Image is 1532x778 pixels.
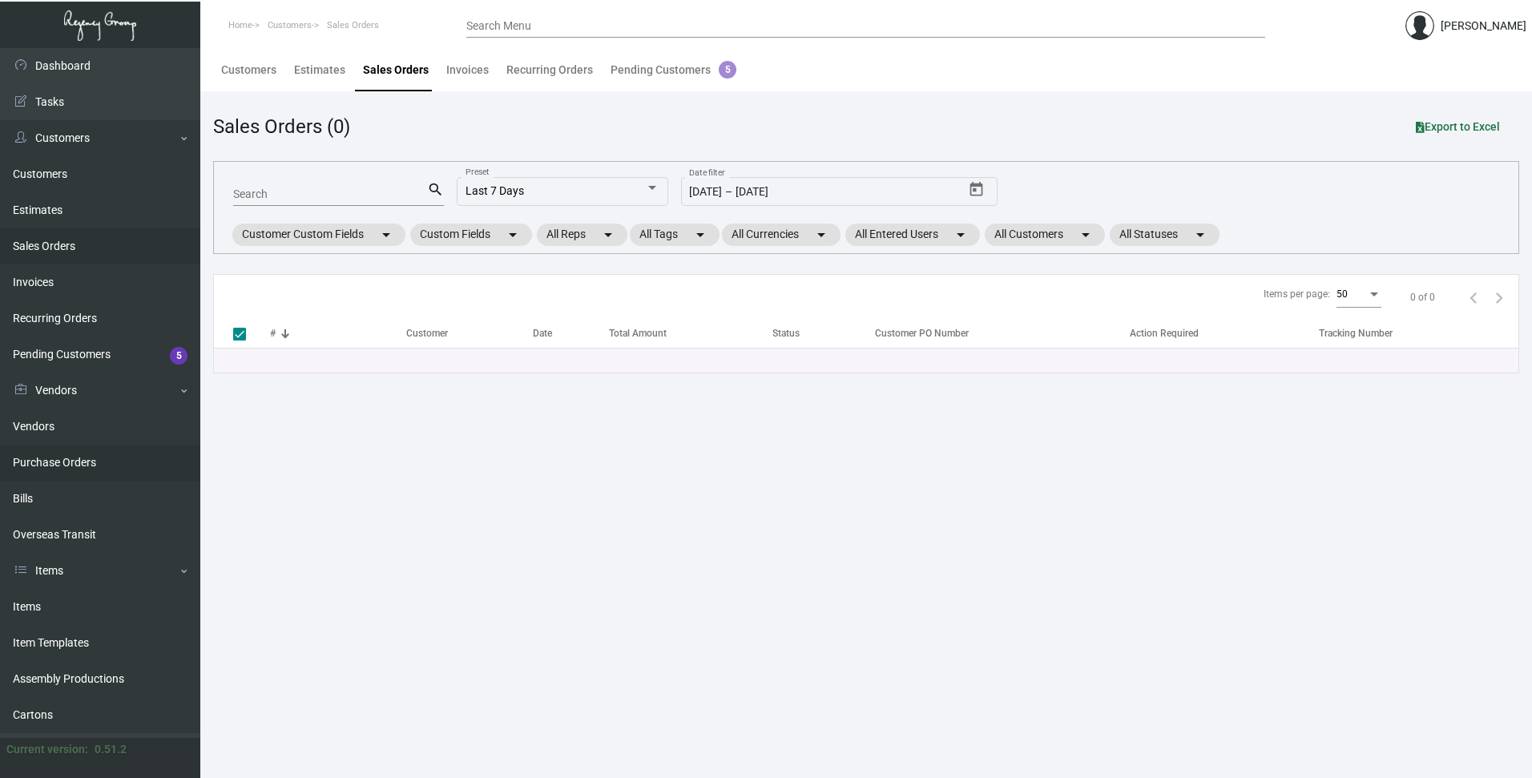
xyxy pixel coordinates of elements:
div: Customer [406,326,534,341]
mat-chip: Custom Fields [410,224,532,246]
div: # [270,326,276,341]
div: Date [533,326,609,341]
mat-chip: Customer Custom Fields [232,224,405,246]
div: Current version: [6,741,88,758]
mat-icon: arrow_drop_down [1076,225,1095,244]
input: Start date [689,186,722,199]
div: Customers [221,62,276,79]
input: End date [736,186,869,199]
div: Action Required [1130,326,1199,341]
mat-chip: All Customers [985,224,1105,246]
div: Date [533,326,552,341]
div: Total Amount [609,326,772,341]
div: Action Required [1130,326,1319,341]
div: Estimates [294,62,345,79]
div: Status [772,326,867,341]
mat-icon: arrow_drop_down [691,225,710,244]
div: # [270,326,406,341]
div: Invoices [446,62,489,79]
div: Customer [406,326,448,341]
div: [PERSON_NAME] [1441,18,1526,34]
mat-chip: All Entered Users [845,224,980,246]
mat-icon: arrow_drop_down [377,225,396,244]
div: Status [772,326,800,341]
button: Next page [1486,284,1512,310]
div: Tracking Number [1319,326,1393,341]
span: Export to Excel [1416,120,1500,133]
mat-chip: All Reps [537,224,627,246]
div: 0.51.2 [95,741,127,758]
div: Total Amount [609,326,667,341]
mat-icon: arrow_drop_down [599,225,618,244]
span: Customers [268,20,312,30]
span: 50 [1336,288,1348,300]
button: Export to Excel [1403,112,1513,141]
span: – [725,186,732,199]
div: Sales Orders [363,62,429,79]
img: admin@bootstrapmaster.com [1405,11,1434,40]
span: Home [228,20,252,30]
span: Sales Orders [327,20,379,30]
mat-icon: arrow_drop_down [1191,225,1210,244]
div: Customer PO Number [875,326,1130,341]
mat-icon: search [427,180,444,200]
mat-icon: arrow_drop_down [951,225,970,244]
mat-icon: arrow_drop_down [812,225,831,244]
mat-chip: All Currencies [722,224,841,246]
div: 0 of 0 [1410,290,1435,304]
div: Tracking Number [1319,326,1518,341]
mat-select: Items per page: [1336,289,1381,300]
mat-chip: All Tags [630,224,720,246]
div: Items per page: [1264,287,1330,301]
span: Last 7 Days [466,184,524,197]
div: Sales Orders (0) [213,112,350,141]
div: Recurring Orders [506,62,593,79]
button: Previous page [1461,284,1486,310]
div: Pending Customers [611,62,736,79]
mat-chip: All Statuses [1110,224,1220,246]
button: Open calendar [963,177,989,203]
div: Customer PO Number [875,326,969,341]
mat-icon: arrow_drop_down [503,225,522,244]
